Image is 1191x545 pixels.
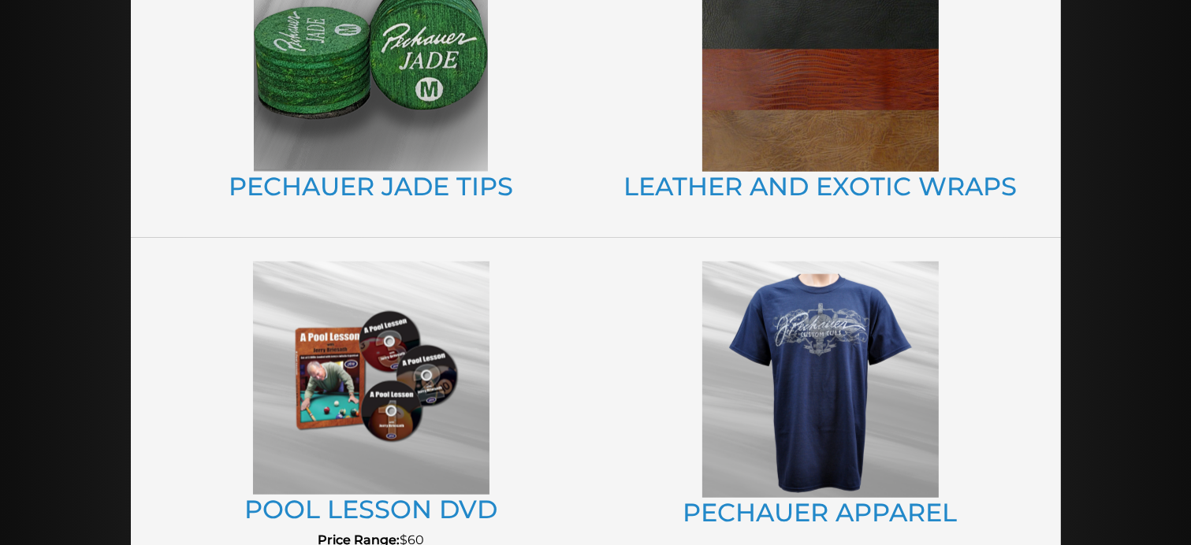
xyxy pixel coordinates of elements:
a: LEATHER AND EXOTIC WRAPS [623,171,1017,202]
a: PECHAUER JADE TIPS [229,171,513,202]
a: PECHAUER APPAREL [683,497,958,528]
a: POOL LESSON DVD [244,494,497,525]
